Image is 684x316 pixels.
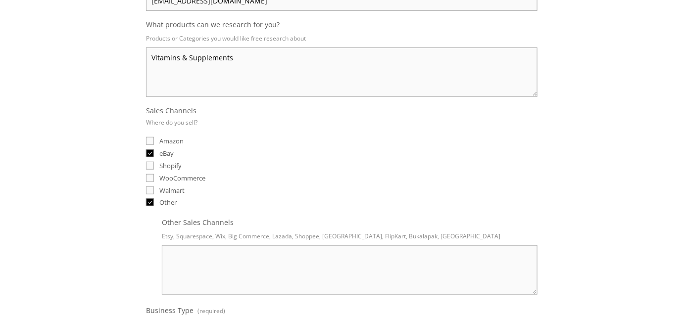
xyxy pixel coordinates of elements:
[146,306,194,315] span: Business Type
[162,218,234,227] span: Other Sales Channels
[146,162,154,170] input: Shopify
[146,106,196,115] span: Sales Channels
[146,47,537,97] textarea: Vitamins & Supplements
[159,161,182,170] span: Shopify
[146,137,154,145] input: Amazon
[162,229,537,243] p: Etsy, Squarespace, Wix, Big Commerce, Lazada, Shoppee, [GEOGRAPHIC_DATA], FlipKart, Bukalapak, [G...
[146,20,280,29] span: What products can we research for you?
[159,149,174,158] span: eBay
[159,136,184,145] span: Amazon
[146,115,197,130] p: Where do you sell?
[146,31,537,45] p: Products or Categories you would like free research about
[159,198,177,207] span: Other
[146,186,154,194] input: Walmart
[146,149,154,157] input: eBay
[159,174,205,182] span: WooCommerce
[159,186,185,195] span: Walmart
[146,174,154,182] input: WooCommerce
[146,198,154,206] input: Other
